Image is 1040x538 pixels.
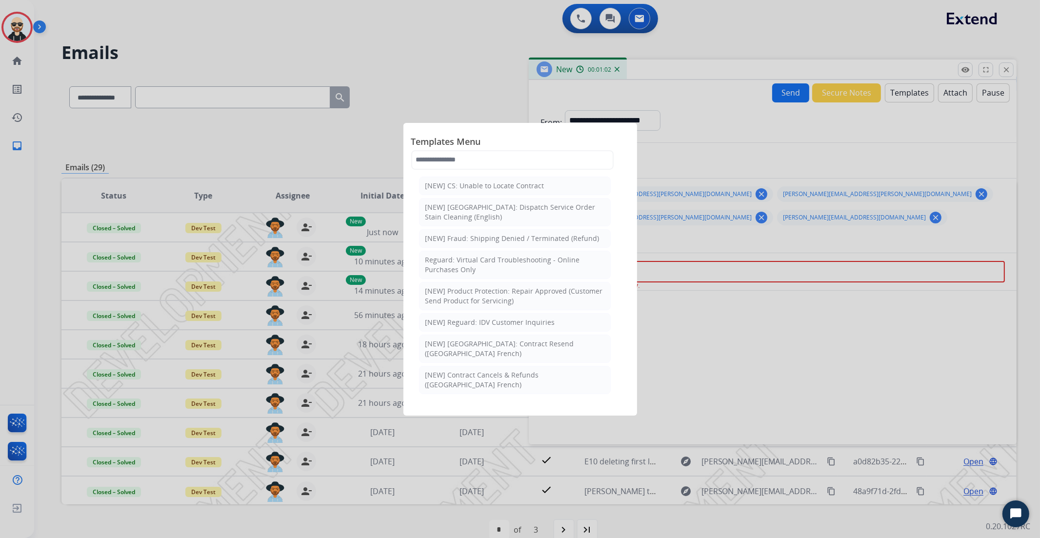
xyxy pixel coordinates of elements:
div: Reguard: Virtual Card Troubleshooting - Online Purchases Only [425,255,604,275]
div: [NEW] Fraud: Shipping Denied / Terminated (Refund) [425,234,600,243]
div: [NEW] [GEOGRAPHIC_DATA]: Contract Resend ([GEOGRAPHIC_DATA] French) [425,339,604,359]
div: [NEW] Product Protection: Repair Approved (Customer Send Product for Servicing) [425,286,604,306]
button: Start Chat [1002,500,1029,527]
svg: Open Chat [1009,507,1023,521]
div: [NEW] Reguard: IDV Customer Inquiries [425,318,555,327]
div: [NEW] Contract Cancels & Refunds ([GEOGRAPHIC_DATA] French) [425,370,604,390]
span: Templates Menu [411,135,629,150]
div: [NEW] CS: Unable to Locate Contract [425,181,544,191]
div: [NEW] [GEOGRAPHIC_DATA]: Dispatch Service Order Stain Cleaning (English) [425,202,604,222]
